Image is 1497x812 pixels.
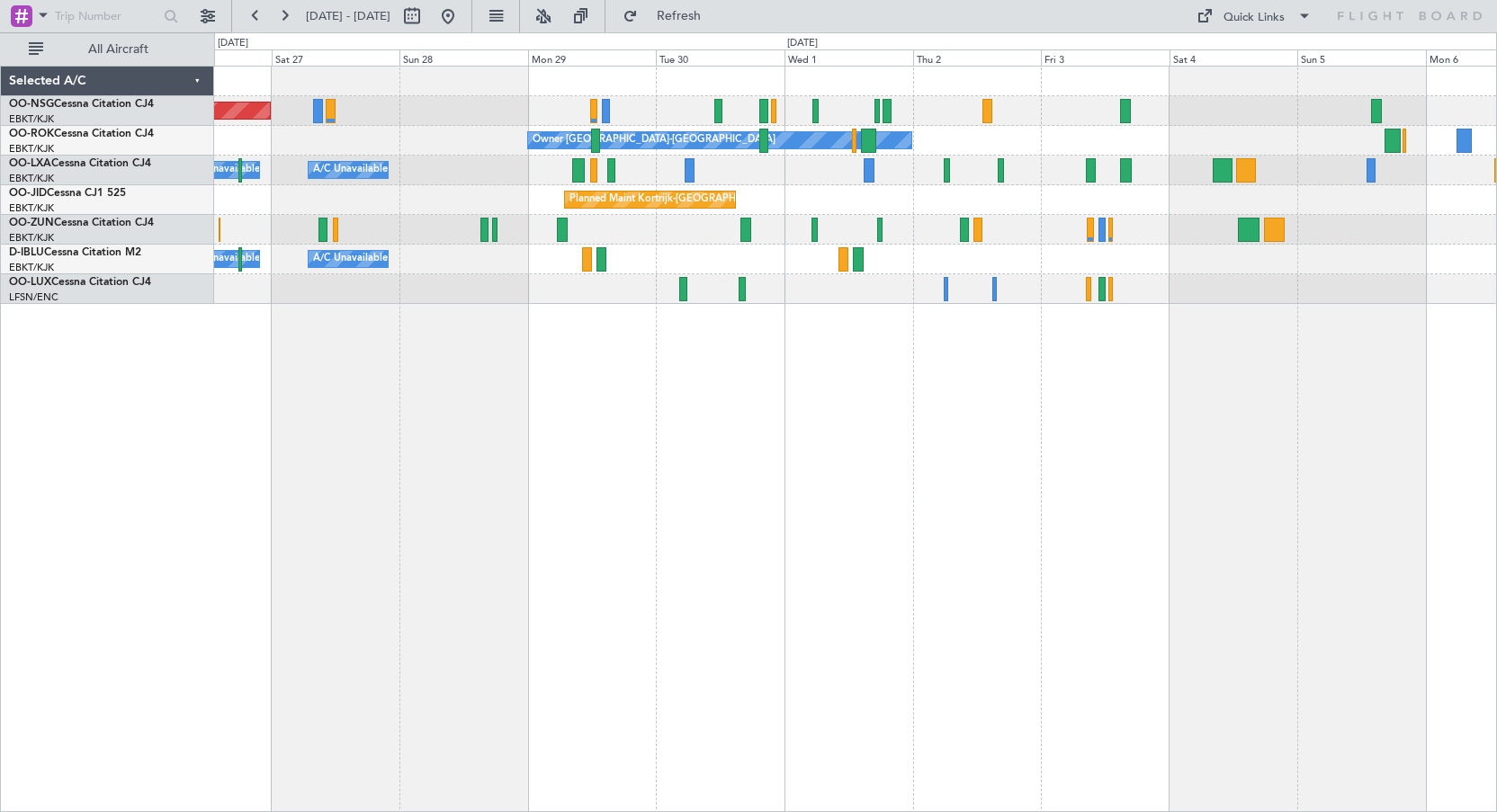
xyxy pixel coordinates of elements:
div: A/C Unavailable [313,156,388,183]
div: Owner [GEOGRAPHIC_DATA]-[GEOGRAPHIC_DATA] [533,127,775,154]
a: EBKT/KJK [9,201,54,215]
div: Quick Links [1224,9,1285,27]
span: OO-ROK [9,129,54,139]
a: OO-ROKCessna Citation CJ4 [9,129,154,139]
a: OO-LXACessna Citation CJ4 [9,158,151,169]
div: A/C Unavailable [GEOGRAPHIC_DATA]-[GEOGRAPHIC_DATA] [313,245,600,272]
a: EBKT/KJK [9,261,54,274]
span: D-IBLU [9,247,44,258]
a: LFSN/ENC [9,290,58,304]
div: Planned Maint Kortrijk-[GEOGRAPHIC_DATA] [569,186,779,213]
span: [DATE] - [DATE] [306,8,390,24]
span: OO-NSG [9,99,54,110]
div: [DATE] [218,36,248,51]
div: Sun 28 [399,49,528,66]
div: Wed 1 [784,49,913,66]
a: EBKT/KJK [9,172,54,185]
span: All Aircraft [47,43,190,56]
a: EBKT/KJK [9,231,54,245]
a: OO-JIDCessna CJ1 525 [9,188,126,199]
button: Quick Links [1188,2,1321,31]
span: Refresh [641,10,717,22]
a: EBKT/KJK [9,112,54,126]
div: Thu 2 [913,49,1042,66]
a: D-IBLUCessna Citation M2 [9,247,141,258]
span: OO-LXA [9,158,51,169]
div: Sun 5 [1297,49,1426,66]
span: OO-LUX [9,277,51,288]
div: Sat 27 [272,49,400,66]
button: All Aircraft [20,35,195,64]
a: OO-LUXCessna Citation CJ4 [9,277,151,288]
input: Trip Number [55,3,158,30]
div: Mon 29 [528,49,657,66]
span: OO-ZUN [9,218,54,228]
a: OO-NSGCessna Citation CJ4 [9,99,154,110]
div: Sat 4 [1170,49,1298,66]
div: Tue 30 [656,49,784,66]
a: OO-ZUNCessna Citation CJ4 [9,218,154,228]
span: OO-JID [9,188,47,199]
a: EBKT/KJK [9,142,54,156]
button: Refresh [614,2,722,31]
div: Fri 3 [1041,49,1170,66]
div: [DATE] [787,36,818,51]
